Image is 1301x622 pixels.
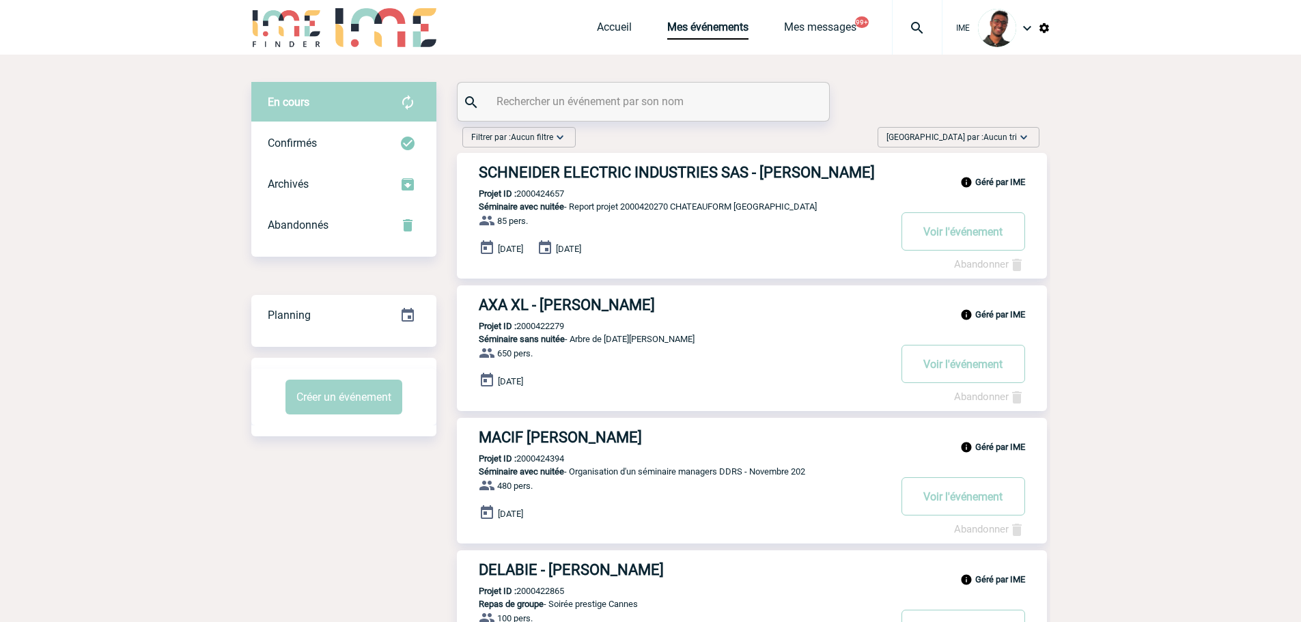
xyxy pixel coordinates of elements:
[553,130,567,144] img: baseline_expand_more_white_24dp-b.png
[978,9,1016,47] img: 124970-0.jpg
[954,258,1025,270] a: Abandonner
[479,599,544,609] span: Repas de groupe
[457,334,889,344] p: - Arbre de [DATE][PERSON_NAME]
[471,130,553,144] span: Filtrer par :
[901,477,1025,515] button: Voir l'événement
[457,164,1047,181] a: SCHNEIDER ELECTRIC INDUSTRIES SAS - [PERSON_NAME]
[457,561,1047,578] a: DELABIE - [PERSON_NAME]
[457,201,889,212] p: - Report projet 2000420270 CHATEAUFORM [GEOGRAPHIC_DATA]
[954,391,1025,403] a: Abandonner
[268,218,328,231] span: Abandonnés
[975,309,1025,320] b: Géré par IME
[855,16,869,28] button: 99+
[960,176,973,188] img: info_black_24dp.svg
[556,244,581,254] span: [DATE]
[268,178,309,190] span: Archivés
[457,599,889,609] p: - Soirée prestige Cannes
[493,91,797,111] input: Rechercher un événement par son nom
[251,294,436,335] a: Planning
[498,509,523,519] span: [DATE]
[457,296,1047,313] a: AXA XL - [PERSON_NAME]
[479,164,889,181] h3: SCHNEIDER ELECTRIC INDUSTRIES SAS - [PERSON_NAME]
[479,321,516,331] b: Projet ID :
[268,309,311,322] span: Planning
[268,137,317,150] span: Confirmés
[498,376,523,386] span: [DATE]
[479,296,889,313] h3: AXA XL - [PERSON_NAME]
[251,205,436,246] div: Retrouvez ici tous vos événements annulés
[497,216,528,226] span: 85 pers.
[784,20,856,40] a: Mes messages
[479,429,889,446] h3: MACIF [PERSON_NAME]
[960,574,973,586] img: info_black_24dp.svg
[285,380,402,414] button: Créer un événement
[497,348,533,358] span: 650 pers.
[667,20,749,40] a: Mes événements
[479,201,564,212] span: Séminaire avec nuitée
[479,334,565,344] span: Séminaire sans nuitée
[479,453,516,464] b: Projet ID :
[960,441,973,453] img: info_black_24dp.svg
[954,523,1025,535] a: Abandonner
[960,309,973,321] img: info_black_24dp.svg
[956,23,970,33] span: IME
[1017,130,1031,144] img: baseline_expand_more_white_24dp-b.png
[479,188,516,199] b: Projet ID :
[975,177,1025,187] b: Géré par IME
[886,130,1017,144] span: [GEOGRAPHIC_DATA] par :
[457,321,564,331] p: 2000422279
[498,244,523,254] span: [DATE]
[901,212,1025,251] button: Voir l'événement
[901,345,1025,383] button: Voir l'événement
[457,429,1047,446] a: MACIF [PERSON_NAME]
[268,96,309,109] span: En cours
[251,295,436,336] div: Retrouvez ici tous vos événements organisés par date et état d'avancement
[479,466,564,477] span: Séminaire avec nuitée
[975,442,1025,452] b: Géré par IME
[497,481,533,491] span: 480 pers.
[597,20,632,40] a: Accueil
[511,132,553,142] span: Aucun filtre
[457,188,564,199] p: 2000424657
[251,164,436,205] div: Retrouvez ici tous les événements que vous avez décidé d'archiver
[975,574,1025,584] b: Géré par IME
[457,586,564,596] p: 2000422865
[251,8,322,47] img: IME-Finder
[251,82,436,123] div: Retrouvez ici tous vos évènements avant confirmation
[457,466,889,477] p: - Organisation d'un séminaire managers DDRS - Novembre 202
[479,586,516,596] b: Projet ID :
[983,132,1017,142] span: Aucun tri
[479,561,889,578] h3: DELABIE - [PERSON_NAME]
[457,453,564,464] p: 2000424394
